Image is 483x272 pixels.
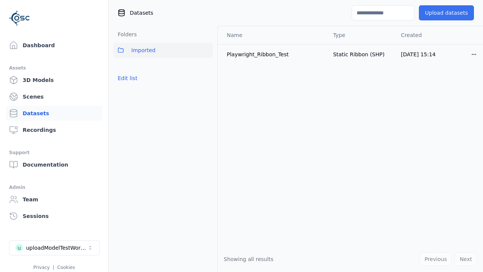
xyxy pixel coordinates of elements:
[227,51,321,58] div: Playwright_Ribbon_Test
[327,26,395,44] th: Type
[9,63,99,73] div: Assets
[6,192,102,207] a: Team
[9,240,100,255] button: Select a workspace
[26,244,87,252] div: uploadModelTestWorkspace
[6,73,102,88] a: 3D Models
[395,26,465,44] th: Created
[6,209,102,224] a: Sessions
[15,244,23,252] div: u
[53,265,54,270] span: |
[9,183,99,192] div: Admin
[218,26,327,44] th: Name
[33,265,49,270] a: Privacy
[6,38,102,53] a: Dashboard
[6,122,102,138] a: Recordings
[327,44,395,64] td: Static Ribbon (SHP)
[130,9,153,17] span: Datasets
[131,46,155,55] span: Imported
[6,106,102,121] a: Datasets
[6,89,102,104] a: Scenes
[9,148,99,157] div: Support
[113,71,142,85] button: Edit list
[6,157,102,172] a: Documentation
[419,5,474,20] button: Upload datasets
[401,51,435,57] span: [DATE] 15:14
[113,43,213,58] button: Imported
[113,31,137,38] h3: Folders
[9,8,30,29] img: Logo
[57,265,75,270] a: Cookies
[224,256,274,262] span: Showing all results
